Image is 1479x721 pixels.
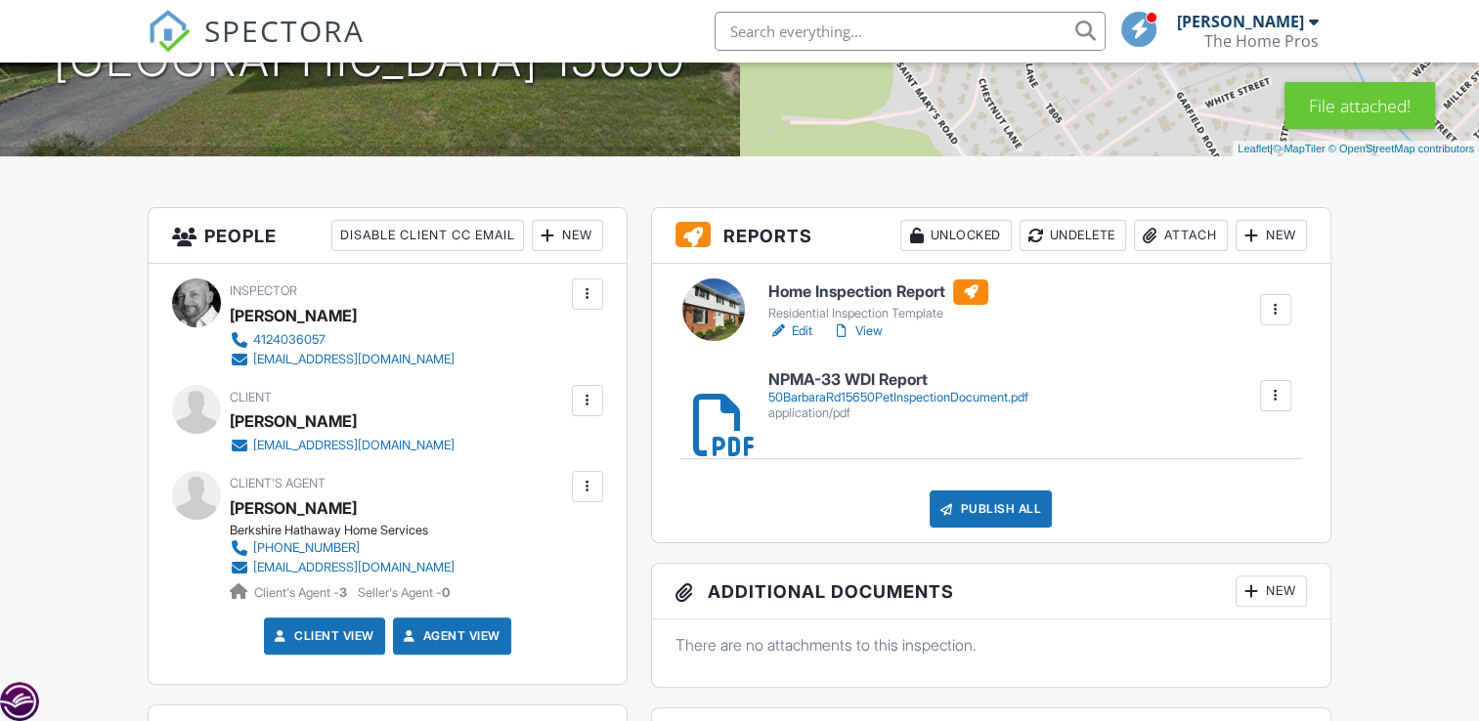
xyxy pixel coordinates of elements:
[253,560,455,575] div: [EMAIL_ADDRESS][DOMAIN_NAME]
[148,10,191,53] img: The Best Home Inspection Software - Spectora
[930,490,1052,528] div: Publish All
[1284,82,1435,129] div: File attached!
[1204,31,1319,51] div: The Home Pros
[271,626,374,646] a: Client View
[400,626,500,646] a: Agent View
[768,279,988,305] h6: Home Inspection Report
[768,371,1028,389] h6: NPMA-33 WDI Report
[768,390,1028,405] div: 50BarbaraRd15650PetInspectionDocument.pdf
[1020,220,1126,251] div: Undelete
[254,585,350,600] span: Client's Agent -
[652,208,1330,264] h3: Reports
[1233,141,1479,157] div: |
[1273,143,1326,154] a: © MapTiler
[1177,12,1304,31] div: [PERSON_NAME]
[532,220,603,251] div: New
[149,208,626,264] h3: People
[768,306,988,321] div: Residential Inspection Template
[715,12,1106,51] input: Search everything...
[253,352,455,367] div: [EMAIL_ADDRESS][DOMAIN_NAME]
[230,558,455,577] a: [EMAIL_ADDRESS][DOMAIN_NAME]
[230,330,455,350] a: 4124036057
[1328,143,1474,154] a: © OpenStreetMap contributors
[768,321,812,341] a: Edit
[1238,143,1270,154] a: Leaflet
[339,585,347,600] strong: 3
[358,585,450,600] span: Seller's Agent -
[148,26,365,67] a: SPECTORA
[230,390,272,404] span: Client
[230,350,455,369] a: [EMAIL_ADDRESS][DOMAIN_NAME]
[253,438,455,453] div: [EMAIL_ADDRESS][DOMAIN_NAME]
[652,564,1330,619] h3: Additional Documents
[768,279,988,322] a: Home Inspection Report Residential Inspection Template
[253,332,326,348] div: 4124036057
[230,301,357,330] div: [PERSON_NAME]
[230,283,297,298] span: Inspector
[230,436,455,455] a: [EMAIL_ADDRESS][DOMAIN_NAME]
[230,538,455,558] a: [PHONE_NUMBER]
[204,10,365,51] span: SPECTORA
[442,585,450,600] strong: 0
[331,220,524,251] div: Disable Client CC Email
[230,493,357,523] a: [PERSON_NAME]
[768,371,1028,421] a: NPMA-33 WDI Report 50BarbaraRd15650PetInspectionDocument.pdf application/pdf
[1236,220,1307,251] div: New
[1134,220,1228,251] div: Attach
[230,523,470,538] div: Berkshire Hathaway Home Services
[230,476,326,490] span: Client's Agent
[1236,575,1307,607] div: New
[253,540,360,556] div: [PHONE_NUMBER]
[230,406,357,436] div: [PERSON_NAME]
[832,321,883,341] a: View
[768,405,1028,421] div: application/pdf
[900,220,1012,251] div: Unlocked
[675,634,1307,656] p: There are no attachments to this inspection.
